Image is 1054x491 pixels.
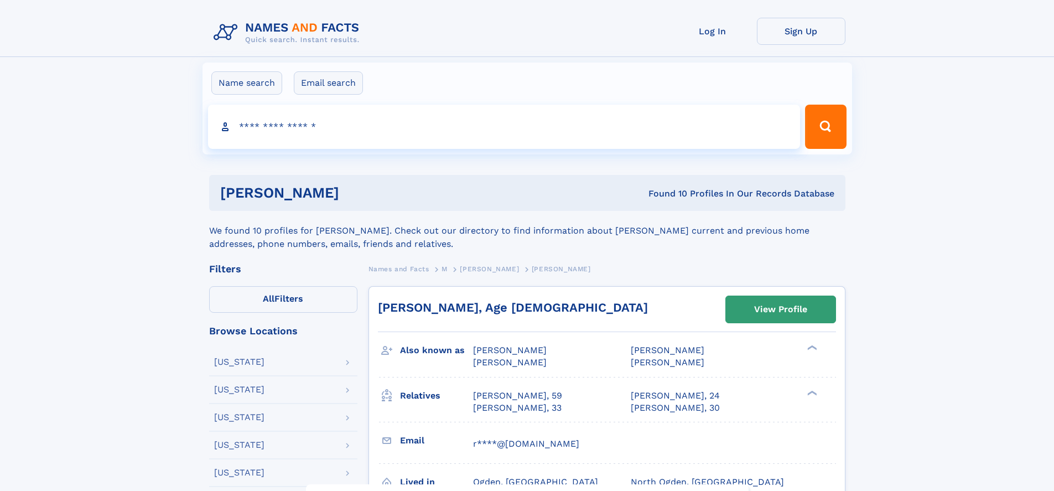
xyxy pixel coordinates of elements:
div: ❯ [804,344,818,352]
span: [PERSON_NAME] [473,357,547,368]
a: [PERSON_NAME], 59 [473,390,562,402]
span: [PERSON_NAME] [532,265,591,273]
a: Names and Facts [368,262,429,276]
div: Browse Locations [209,326,357,336]
label: Email search [294,71,363,95]
span: [PERSON_NAME] [473,345,547,355]
div: We found 10 profiles for [PERSON_NAME]. Check out our directory to find information about [PERSON... [209,211,845,251]
h3: Relatives [400,386,473,405]
a: [PERSON_NAME], Age [DEMOGRAPHIC_DATA] [378,301,648,314]
input: search input [208,105,801,149]
div: [US_STATE] [214,441,264,449]
div: [US_STATE] [214,358,264,366]
div: [US_STATE] [214,413,264,422]
span: North Ogden, [GEOGRAPHIC_DATA] [631,477,784,487]
a: [PERSON_NAME] [460,262,519,276]
h3: Email [400,431,473,450]
a: [PERSON_NAME], 30 [631,402,720,414]
div: View Profile [754,297,807,322]
button: Search Button [805,105,846,149]
a: View Profile [726,296,835,323]
a: [PERSON_NAME], 33 [473,402,562,414]
span: All [263,293,274,304]
div: Filters [209,264,357,274]
a: [PERSON_NAME], 24 [631,390,720,402]
span: [PERSON_NAME] [631,345,704,355]
h3: Also known as [400,341,473,360]
div: [US_STATE] [214,468,264,477]
a: M [442,262,448,276]
a: Log In [668,18,757,45]
a: Sign Up [757,18,845,45]
label: Name search [211,71,282,95]
span: [PERSON_NAME] [460,265,519,273]
img: Logo Names and Facts [209,18,368,48]
h1: [PERSON_NAME] [220,186,494,200]
div: Found 10 Profiles In Our Records Database [494,188,834,200]
span: [PERSON_NAME] [631,357,704,368]
div: [US_STATE] [214,385,264,394]
div: ❯ [804,389,818,396]
span: Ogden, [GEOGRAPHIC_DATA] [473,477,598,487]
span: M [442,265,448,273]
label: Filters [209,286,357,313]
